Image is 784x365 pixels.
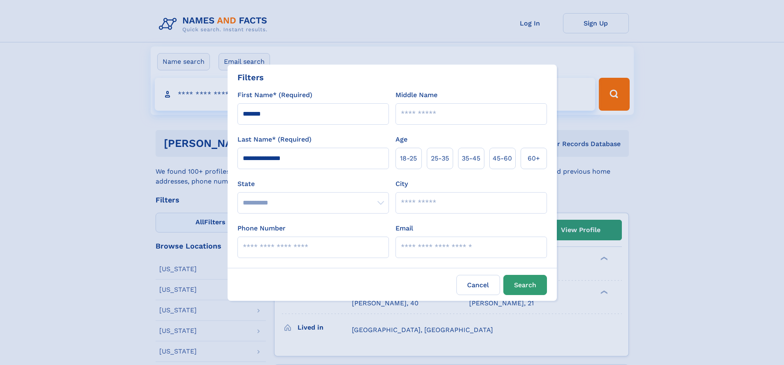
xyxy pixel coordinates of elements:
[237,90,312,100] label: First Name* (Required)
[395,90,437,100] label: Middle Name
[528,153,540,163] span: 60+
[395,135,407,144] label: Age
[395,179,408,189] label: City
[462,153,480,163] span: 35‑45
[493,153,512,163] span: 45‑60
[431,153,449,163] span: 25‑35
[400,153,417,163] span: 18‑25
[456,275,500,295] label: Cancel
[395,223,413,233] label: Email
[237,71,264,84] div: Filters
[237,223,286,233] label: Phone Number
[237,135,312,144] label: Last Name* (Required)
[237,179,389,189] label: State
[503,275,547,295] button: Search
